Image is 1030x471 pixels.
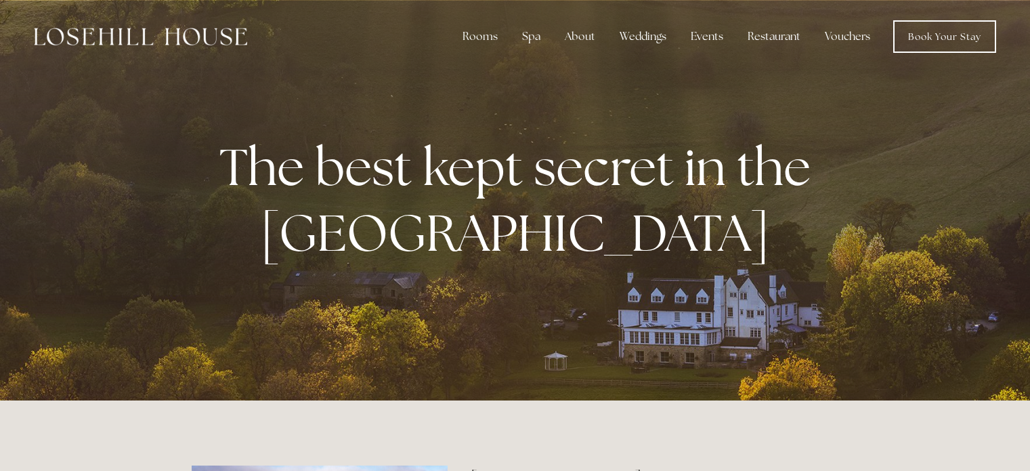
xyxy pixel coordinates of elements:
[893,20,996,53] a: Book Your Stay
[814,23,881,50] a: Vouchers
[554,23,606,50] div: About
[452,23,509,50] div: Rooms
[680,23,734,50] div: Events
[609,23,677,50] div: Weddings
[219,134,821,266] strong: The best kept secret in the [GEOGRAPHIC_DATA]
[34,28,247,45] img: Losehill House
[737,23,811,50] div: Restaurant
[511,23,551,50] div: Spa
